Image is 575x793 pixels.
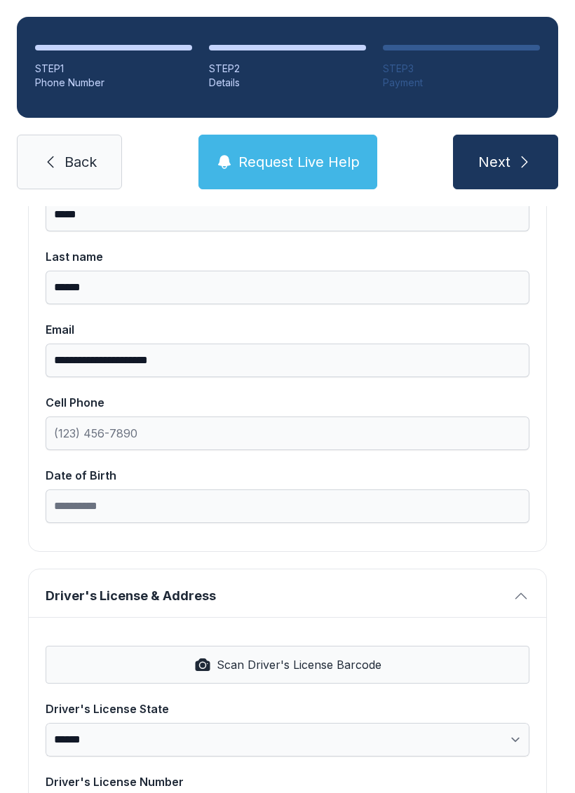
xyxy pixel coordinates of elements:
[46,321,529,338] div: Email
[478,152,510,172] span: Next
[46,344,529,377] input: Email
[383,62,540,76] div: STEP 3
[46,394,529,411] div: Cell Phone
[65,152,97,172] span: Back
[46,586,507,606] span: Driver's License & Address
[383,76,540,90] div: Payment
[46,723,529,757] select: Driver's License State
[46,248,529,265] div: Last name
[46,700,529,717] div: Driver's License State
[217,656,381,673] span: Scan Driver's License Barcode
[46,489,529,523] input: Date of Birth
[35,62,192,76] div: STEP 1
[29,569,546,617] button: Driver's License & Address
[46,416,529,450] input: Cell Phone
[35,76,192,90] div: Phone Number
[46,467,529,484] div: Date of Birth
[46,271,529,304] input: Last name
[46,773,529,790] div: Driver's License Number
[46,198,529,231] input: First name
[209,76,366,90] div: Details
[238,152,360,172] span: Request Live Help
[209,62,366,76] div: STEP 2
